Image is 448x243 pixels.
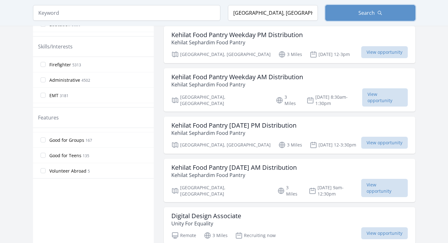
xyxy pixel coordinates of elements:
[88,168,90,174] span: 5
[361,46,408,58] span: View opportunity
[81,78,90,83] span: 4502
[164,159,415,202] a: Kehilat Food Pantry [DATE] AM Distribution Kehilat Sephardim Food Pantry [GEOGRAPHIC_DATA], [GEOG...
[278,141,302,149] p: 3 Miles
[49,62,71,68] span: Firefighter
[171,31,303,39] h3: Kehilat Food Pantry Weekday PM Distribution
[171,73,303,81] h3: Kehilat Food Pantry Weekday AM Distribution
[49,92,58,99] span: EMT
[86,138,92,143] span: 167
[38,114,59,121] legend: Features
[171,39,303,46] p: Kehilat Sephardim Food Pantry
[277,185,301,197] p: 3 Miles
[41,137,46,142] input: Good for Groups 167
[49,137,84,143] span: Good for Groups
[278,51,302,58] p: 3 Miles
[41,93,46,98] input: EMT 3181
[171,94,268,107] p: [GEOGRAPHIC_DATA], [GEOGRAPHIC_DATA]
[171,164,297,171] h3: Kehilat Food Pantry [DATE] AM Distribution
[33,5,220,21] input: Keyword
[164,26,415,63] a: Kehilat Food Pantry Weekday PM Distribution Kehilat Sephardim Food Pantry [GEOGRAPHIC_DATA], [GEO...
[49,77,80,83] span: Administrative
[49,152,81,159] span: Good for Teens
[171,81,303,88] p: Kehilat Sephardim Food Pantry
[171,122,296,129] h3: Kehilat Food Pantry [DATE] PM Distribution
[72,62,81,68] span: 5313
[171,212,241,220] h3: Digital Design Associate
[228,5,318,21] input: Location
[310,141,356,149] p: [DATE] 12-3:30pm
[164,68,415,112] a: Kehilat Food Pantry Weekday AM Distribution Kehilat Sephardim Food Pantry [GEOGRAPHIC_DATA], [GEO...
[309,185,362,197] p: [DATE] 9am-12:30pm
[171,185,270,197] p: [GEOGRAPHIC_DATA], [GEOGRAPHIC_DATA]
[171,220,241,227] p: Unity For Equality
[325,5,415,21] button: Search
[310,51,350,58] p: [DATE] 12-3pm
[171,51,271,58] p: [GEOGRAPHIC_DATA], [GEOGRAPHIC_DATA]
[235,232,276,239] p: Recruiting now
[41,168,46,173] input: Volunteer Abroad 5
[204,232,228,239] p: 3 Miles
[361,137,408,149] span: View opportunity
[171,232,196,239] p: Remote
[361,227,408,239] span: View opportunity
[60,93,69,98] span: 3181
[276,94,299,107] p: 3 Miles
[171,171,297,179] p: Kehilat Sephardim Food Pantry
[358,9,375,17] span: Search
[307,94,362,107] p: [DATE] 8:30am-1:30pm
[171,129,296,137] p: Kehilat Sephardim Food Pantry
[362,88,408,107] span: View opportunity
[49,168,86,174] span: Volunteer Abroad
[41,153,46,158] input: Good for Teens 135
[171,141,271,149] p: [GEOGRAPHIC_DATA], [GEOGRAPHIC_DATA]
[38,43,73,50] legend: Skills/Interests
[41,77,46,82] input: Administrative 4502
[361,179,407,197] span: View opportunity
[164,117,415,154] a: Kehilat Food Pantry [DATE] PM Distribution Kehilat Sephardim Food Pantry [GEOGRAPHIC_DATA], [GEOG...
[83,153,89,158] span: 135
[41,62,46,67] input: Firefighter 5313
